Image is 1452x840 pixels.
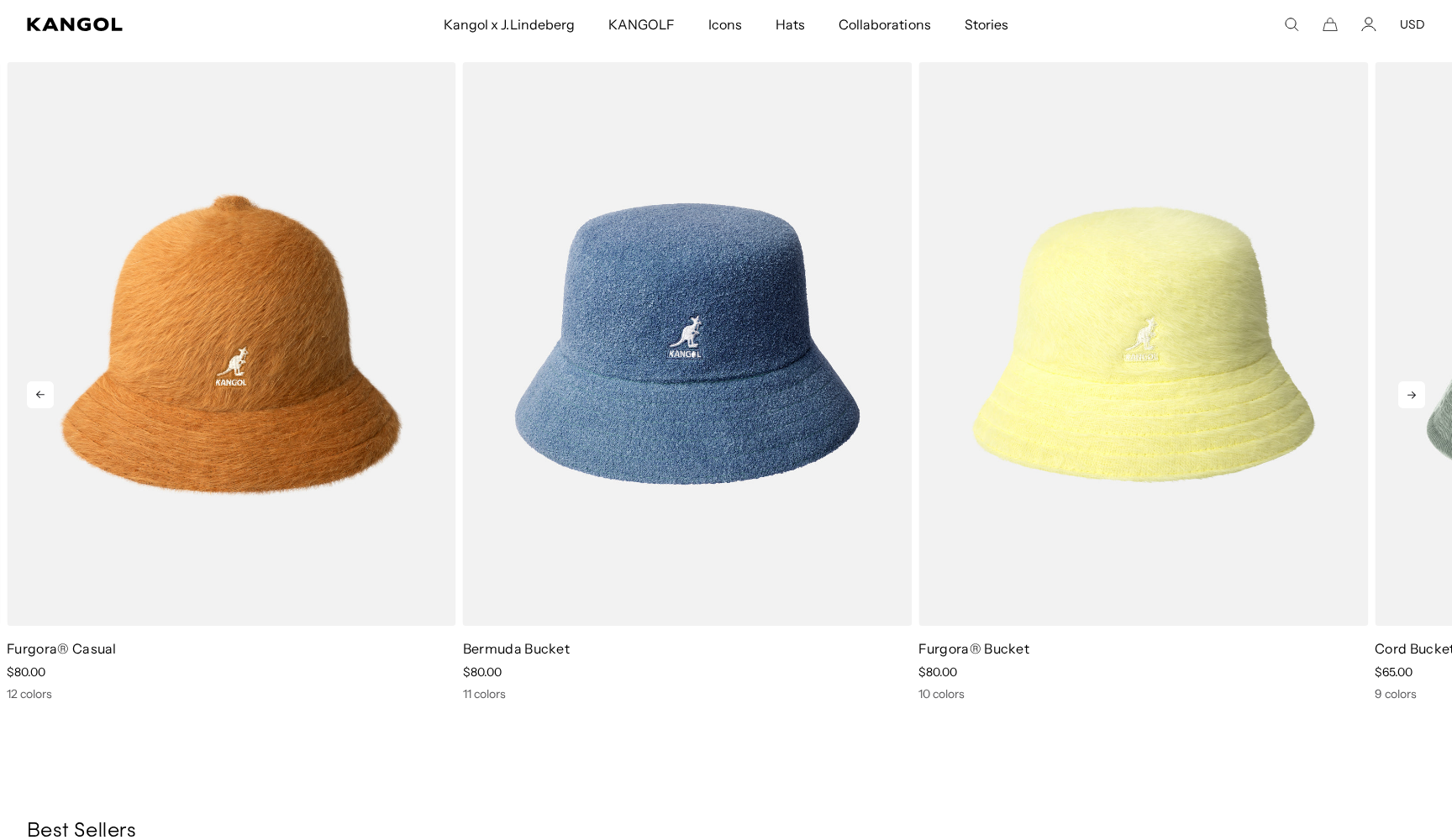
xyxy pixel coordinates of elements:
[1400,17,1425,32] button: USD
[463,640,570,657] a: Bermuda Bucket
[463,62,913,626] img: Bermuda Bucket
[7,62,456,626] img: Furgora® Casual
[1323,17,1338,32] button: Cart
[912,62,1368,701] div: 2 of 5
[27,18,293,31] a: Kangol
[918,62,1368,626] img: Furgora® Bucket
[7,686,456,701] div: 12 colors
[918,664,957,680] span: $80.00
[1375,664,1413,680] span: $65.00
[1361,17,1376,32] a: Account
[918,686,1368,701] div: 10 colors
[7,640,117,657] a: Furgora® Casual
[918,640,1029,657] a: Furgora® Bucket
[456,62,913,701] div: 1 of 5
[463,664,502,680] span: $80.00
[7,664,45,680] span: $80.00
[463,686,913,701] div: 11 colors
[1284,17,1299,32] summary: Search here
